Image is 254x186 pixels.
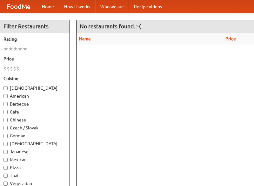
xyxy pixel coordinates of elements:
label: [DEMOGRAPHIC_DATA] [3,85,66,91]
label: Pizza [3,164,66,171]
label: Cafe [3,109,66,115]
label: Czech / Slovak [3,125,66,131]
input: Vegetarian [3,182,8,186]
input: German [3,134,8,138]
a: Price [225,36,236,41]
a: Who we are [95,0,129,13]
a: Recipe videos [129,0,167,13]
input: American [3,94,8,98]
li: ★ [8,45,13,52]
h5: Rating [3,36,66,42]
li: ★ [23,45,27,52]
h5: Cuisine [3,75,66,82]
h5: Price [3,56,66,62]
input: Czech / Slovak [3,126,8,130]
li: ★ [18,45,23,52]
li: $ [7,65,10,72]
li: ★ [3,45,8,52]
label: [DEMOGRAPHIC_DATA] [3,141,66,147]
li: ★ [13,45,18,52]
input: [DEMOGRAPHIC_DATA] [3,142,8,146]
label: Barbecue [3,101,66,107]
input: Mexican [3,158,8,162]
a: How it works [59,0,95,13]
a: Name [79,36,91,41]
ng-pluralize: No restaurants found. :-( [80,23,141,29]
li: $ [13,65,16,72]
input: [DEMOGRAPHIC_DATA] [3,86,8,90]
input: Thai [3,174,8,178]
label: Thai [3,172,66,179]
li: $ [10,65,13,72]
input: Pizza [3,166,8,170]
h4: Filter Restaurants [0,20,70,33]
input: Chinese [3,118,8,122]
a: FoodMe [0,0,37,13]
label: Mexican [3,156,66,163]
li: $ [16,65,19,72]
a: Home [37,0,59,13]
input: Japanese [3,150,8,154]
input: Cafe [3,110,8,114]
label: Japanese [3,148,66,155]
li: $ [3,65,7,72]
label: German [3,133,66,139]
label: American [3,93,66,99]
input: Barbecue [3,102,8,106]
label: Chinese [3,117,66,123]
